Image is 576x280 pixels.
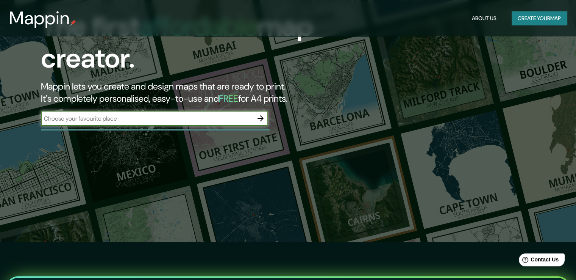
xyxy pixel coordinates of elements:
[41,114,253,123] input: Choose your favourite place
[9,8,70,29] h3: Mappin
[41,11,329,80] h1: The first map creator.
[469,11,500,25] button: About Us
[219,93,238,104] h5: FREE
[512,11,567,25] button: Create yourmap
[70,20,76,26] img: mappin-pin
[41,80,329,105] h2: Mappin lets you create and design maps that are ready to print. It's completely personalised, eas...
[509,250,568,272] iframe: Help widget launcher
